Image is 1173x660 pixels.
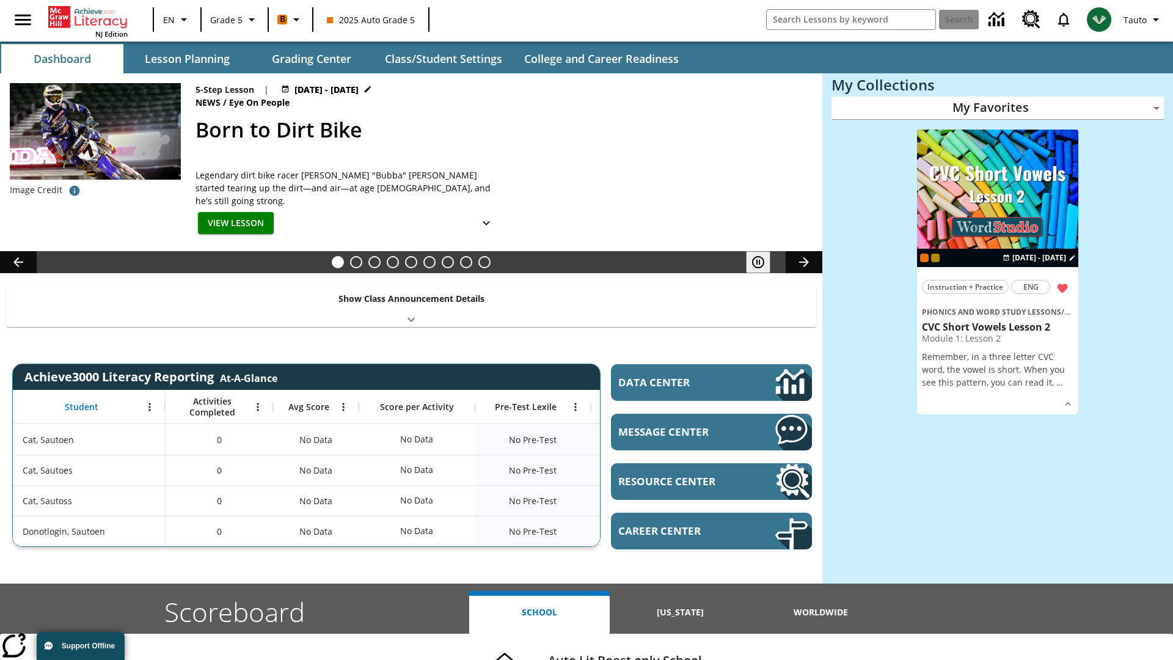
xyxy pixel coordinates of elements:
button: Dashboard [1,44,123,73]
button: School [469,591,610,634]
div: Home [48,4,128,38]
span: Eye On People [229,96,292,109]
div: New 2025 class [931,254,940,262]
span: Topic: Phonics and Word Study Lessons/CVC Short Vowels [922,305,1073,318]
button: Slide 3 Cars of the Future? [368,256,381,268]
span: Legendary dirt bike racer James "Bubba" Stewart started tearing up the dirt—and air—at age 4, and... [195,169,501,207]
span: … [1056,376,1063,388]
div: No Data, Cat, Sautoss [591,485,707,516]
div: At-A-Glance [220,369,277,385]
span: Cat, Sautoss [23,494,72,507]
button: View Lesson [198,212,274,235]
span: Cat, Sautoes [23,464,73,477]
span: [DATE] - [DATE] [294,83,359,96]
p: Image Credit [10,184,62,196]
button: Remove from Favorites [1051,277,1073,299]
span: EN [163,13,175,26]
div: Show Class Announcement Details [6,285,816,327]
div: No Data, Cat, Sautoes [591,455,707,485]
span: 0 [217,433,222,446]
span: Donotlogin, Sautoen [23,525,105,538]
span: ENG [1023,280,1039,293]
a: Data Center [611,364,812,401]
button: Open Menu [334,398,353,416]
div: No Data, Donotlogin, Sautoen [394,519,439,543]
button: Open Menu [566,398,585,416]
span: Score per Activity [380,402,454,413]
h3: CVC Short Vowels Lesson 2 [922,321,1073,334]
button: Boost Class color is orange. Change class color [272,9,309,31]
span: Student [65,402,98,413]
button: Slide 5 One Idea, Lots of Hard Work [405,256,417,268]
div: No Data, Donotlogin, Sautoen [591,516,707,546]
button: ENG [1011,280,1050,294]
button: Language: EN, Select a language [158,9,197,31]
span: Career Center [618,524,739,538]
span: Instruction + Practice [927,280,1003,293]
span: Tauto [1124,13,1147,26]
button: Support Offline [37,632,125,660]
span: News [195,96,223,109]
button: Show Details [1059,395,1077,413]
p: Remember, in a three letter CVC word, the vowel is short. When you see this pattern, you can read... [922,350,1073,389]
button: Lesson Planning [126,44,248,73]
div: Legendary dirt bike racer [PERSON_NAME] "Bubba" [PERSON_NAME] started tearing up the dirt—and air... [195,169,501,207]
div: No Data, Cat, Sautoen [394,427,439,452]
span: NJ Edition [95,29,128,38]
button: Worldwide [751,591,891,634]
h3: My Collections [831,76,1164,94]
button: Show Details [474,212,499,235]
input: search field [767,10,935,29]
span: Message Center [618,425,739,439]
button: Grading Center [250,44,373,73]
span: / [1061,306,1071,317]
button: [US_STATE] [610,591,750,634]
span: / [223,97,227,108]
div: 0, Cat, Sautoss [166,485,273,516]
div: No Data, Cat, Sautoss [394,488,439,513]
a: Notifications [1048,4,1080,35]
div: 0, Cat, Sautoes [166,455,273,485]
span: No Pre-Test, Cat, Sautoes [509,464,557,477]
button: Slide 8 Making a Difference for the Planet [460,256,472,268]
div: No Data, Donotlogin, Sautoen [273,516,359,546]
span: Avg Score [288,402,329,413]
button: Slide 1 Born to Dirt Bike [332,256,344,268]
span: Cat, Sautoen [23,433,74,446]
span: 0 [217,525,222,538]
a: Resource Center, Will open in new tab [1015,3,1048,36]
button: Class/Student Settings [375,44,512,73]
span: 0 [217,494,222,507]
button: Slide 9 Sleepless in the Animal Kingdom [478,256,491,268]
div: No Data, Cat, Sautoen [591,424,707,455]
span: [DATE] - [DATE] [1012,252,1066,263]
span: Pre-Test Lexile [495,402,557,413]
a: Message Center [611,414,812,450]
span: 0 [217,464,222,477]
span: B [280,12,285,27]
button: Aug 26 - Aug 26 Choose Dates [279,83,375,96]
button: Credit: Rick Scuteri/AP Images [62,180,87,202]
button: Aug 27 - Aug 27 Choose Dates [1000,252,1078,263]
span: CVC Short Vowels [1064,307,1128,317]
img: Motocross racer James Stewart flies through the air on his dirt bike. [10,83,181,180]
button: Profile/Settings [1119,9,1168,31]
div: No Data, Cat, Sautoss [273,485,359,516]
button: College and Career Readiness [514,44,689,73]
button: Instruction + Practice [922,280,1009,294]
span: No Pre-Test, Cat, Sautoen [509,433,557,446]
span: No Data [293,519,338,544]
span: 2025 Auto Grade 5 [327,13,415,26]
h2: Born to Dirt Bike [195,114,808,145]
span: No Data [293,458,338,483]
span: Current Class [920,254,929,262]
button: Open Menu [249,398,267,416]
span: Phonics and Word Study Lessons [922,307,1061,317]
button: Pause [746,251,770,273]
button: Slide 4 What's the Big Idea? [387,256,399,268]
button: Lesson carousel, Next [786,251,822,273]
p: Show Class Announcement Details [338,292,484,305]
img: avatar image [1087,7,1111,32]
div: My Favorites [831,97,1164,120]
span: Grade 5 [210,13,243,26]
